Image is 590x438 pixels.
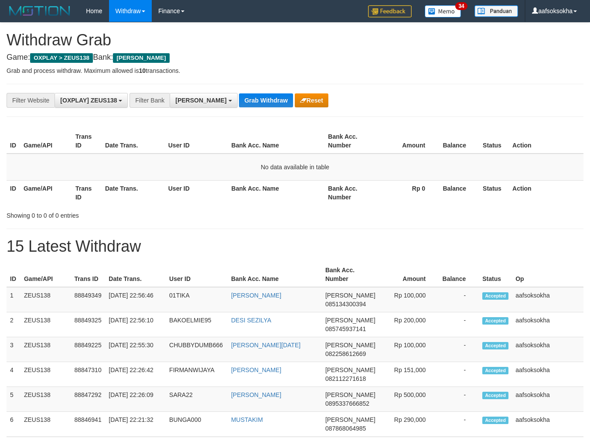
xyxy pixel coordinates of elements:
td: aafsoksokha [512,412,583,437]
th: Date Trans. [105,262,166,287]
span: [PERSON_NAME] [175,97,226,104]
td: BAKOELMIE95 [166,312,228,337]
strong: 10 [139,67,146,74]
td: 5 [7,387,20,412]
td: 2 [7,312,20,337]
div: Filter Website [7,93,55,108]
a: [PERSON_NAME] [231,292,281,299]
td: aafsoksokha [512,287,583,312]
td: ZEUS138 [20,412,71,437]
th: Game/API [20,262,71,287]
span: Accepted [482,367,508,374]
span: [PERSON_NAME] [325,366,375,373]
th: Trans ID [72,180,102,205]
th: User ID [166,262,228,287]
span: [PERSON_NAME] [325,317,375,324]
span: Accepted [482,292,508,300]
td: [DATE] 22:56:10 [105,312,166,337]
th: Bank Acc. Name [228,129,325,154]
th: Status [479,262,512,287]
th: Balance [439,262,479,287]
td: aafsoksokha [512,337,583,362]
span: Copy 082258612669 to clipboard [325,350,366,357]
th: Bank Acc. Number [324,129,376,154]
th: Game/API [20,180,72,205]
td: 88849225 [71,337,105,362]
td: CHUBBYDUMB666 [166,337,228,362]
div: Filter Bank [130,93,170,108]
th: Balance [438,180,479,205]
h1: 15 Latest Withdraw [7,238,583,255]
th: Rp 0 [376,180,438,205]
th: Bank Acc. Number [322,262,379,287]
td: Rp 200,000 [379,312,439,337]
p: Grab and process withdraw. Maximum allowed is transactions. [7,66,583,75]
th: Status [479,180,509,205]
a: [PERSON_NAME] [231,391,281,398]
td: Rp 100,000 [379,287,439,312]
span: [PERSON_NAME] [325,342,375,349]
td: Rp 151,000 [379,362,439,387]
a: MUSTAKIM [231,416,263,423]
td: [DATE] 22:55:30 [105,337,166,362]
td: - [439,412,479,437]
td: ZEUS138 [20,362,71,387]
button: Reset [295,93,328,107]
td: 88846941 [71,412,105,437]
th: Trans ID [72,129,102,154]
span: [PERSON_NAME] [325,416,375,423]
th: User ID [165,129,228,154]
td: 1 [7,287,20,312]
th: ID [7,129,20,154]
div: Showing 0 to 0 of 0 entries [7,208,239,220]
th: Amount [376,129,438,154]
a: [PERSON_NAME] [231,366,281,373]
td: 01TIKA [166,287,228,312]
td: Rp 100,000 [379,337,439,362]
td: 88847292 [71,387,105,412]
span: 34 [455,2,467,10]
span: Copy 087868064985 to clipboard [325,425,366,432]
td: Rp 290,000 [379,412,439,437]
td: SARA22 [166,387,228,412]
td: - [439,337,479,362]
td: [DATE] 22:26:09 [105,387,166,412]
th: Balance [438,129,479,154]
td: - [439,287,479,312]
th: ID [7,180,20,205]
span: Copy 0895337666852 to clipboard [325,400,369,407]
td: - [439,312,479,337]
span: OXPLAY > ZEUS138 [30,53,93,63]
img: MOTION_logo.png [7,4,73,17]
th: Bank Acc. Name [228,262,322,287]
span: Accepted [482,317,508,325]
span: Accepted [482,392,508,399]
span: [PERSON_NAME] [325,292,375,299]
td: 4 [7,362,20,387]
td: aafsoksokha [512,362,583,387]
span: Copy 085745937141 to clipboard [325,325,366,332]
td: 88849349 [71,287,105,312]
img: Button%20Memo.svg [425,5,461,17]
th: Action [509,129,583,154]
td: BUNGA000 [166,412,228,437]
span: Copy 085134300394 to clipboard [325,301,366,308]
td: ZEUS138 [20,387,71,412]
td: FIRMANWIJAYA [166,362,228,387]
span: Accepted [482,417,508,424]
img: Feedback.jpg [368,5,412,17]
h1: Withdraw Grab [7,31,583,49]
span: Accepted [482,342,508,349]
td: 6 [7,412,20,437]
th: Bank Acc. Number [324,180,376,205]
td: ZEUS138 [20,312,71,337]
th: Trans ID [71,262,105,287]
th: Action [509,180,583,205]
span: [PERSON_NAME] [113,53,169,63]
button: [PERSON_NAME] [170,93,237,108]
span: Copy 082112271618 to clipboard [325,375,366,382]
td: [DATE] 22:56:46 [105,287,166,312]
td: 3 [7,337,20,362]
th: Op [512,262,583,287]
td: [DATE] 22:26:42 [105,362,166,387]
